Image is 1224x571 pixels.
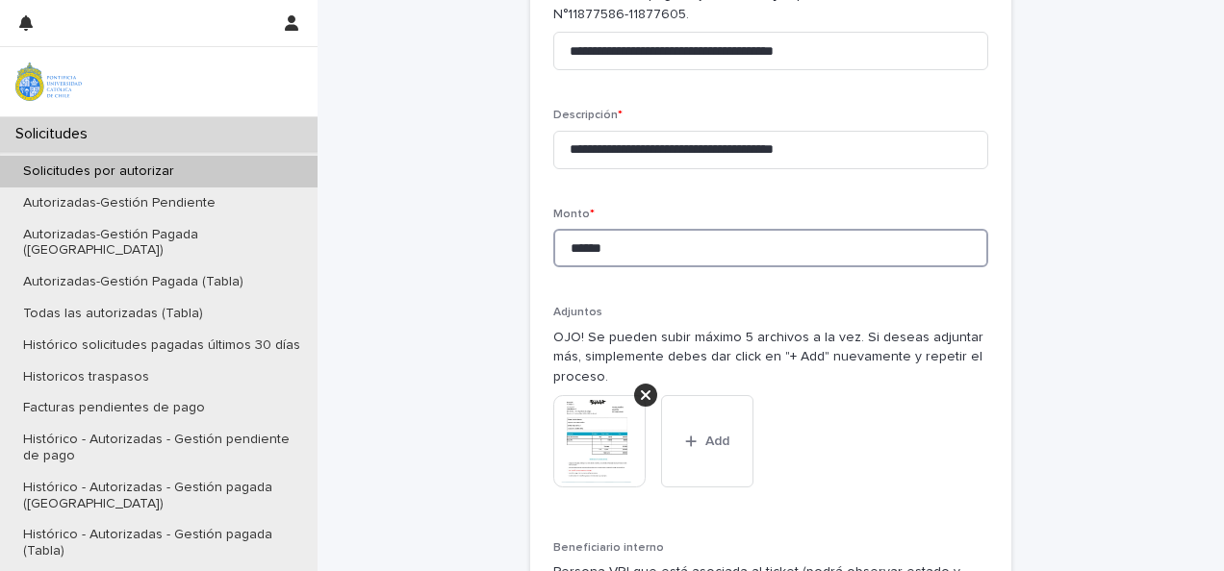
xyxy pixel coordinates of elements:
button: Add [661,395,753,487]
p: Facturas pendientes de pago [8,400,220,416]
p: Solicitudes [8,125,103,143]
img: iqsleoUpQLaG7yz5l0jK [15,62,82,101]
span: Descripción [553,110,623,121]
p: Histórico - Autorizadas - Gestión pagada (Tabla) [8,527,318,559]
p: Autorizadas-Gestión Pagada ([GEOGRAPHIC_DATA]) [8,227,318,260]
p: Historicos traspasos [8,369,165,385]
span: Monto [553,209,595,220]
p: Histórico solicitudes pagadas últimos 30 días [8,337,316,354]
p: OJO! Se pueden subir máximo 5 archivos a la vez. Si deseas adjuntar más, simplemente debes dar cl... [553,328,988,387]
p: Histórico - Autorizadas - Gestión pendiente de pago [8,432,318,464]
span: Beneficiario interno [553,542,664,554]
span: Add [705,434,729,448]
p: Autorizadas-Gestión Pagada (Tabla) [8,274,259,290]
p: Autorizadas-Gestión Pendiente [8,195,231,211]
span: Adjuntos [553,307,602,318]
p: Todas las autorizadas (Tabla) [8,306,218,322]
p: Solicitudes por autorizar [8,163,190,180]
p: Histórico - Autorizadas - Gestión pagada ([GEOGRAPHIC_DATA]) [8,480,318,512]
